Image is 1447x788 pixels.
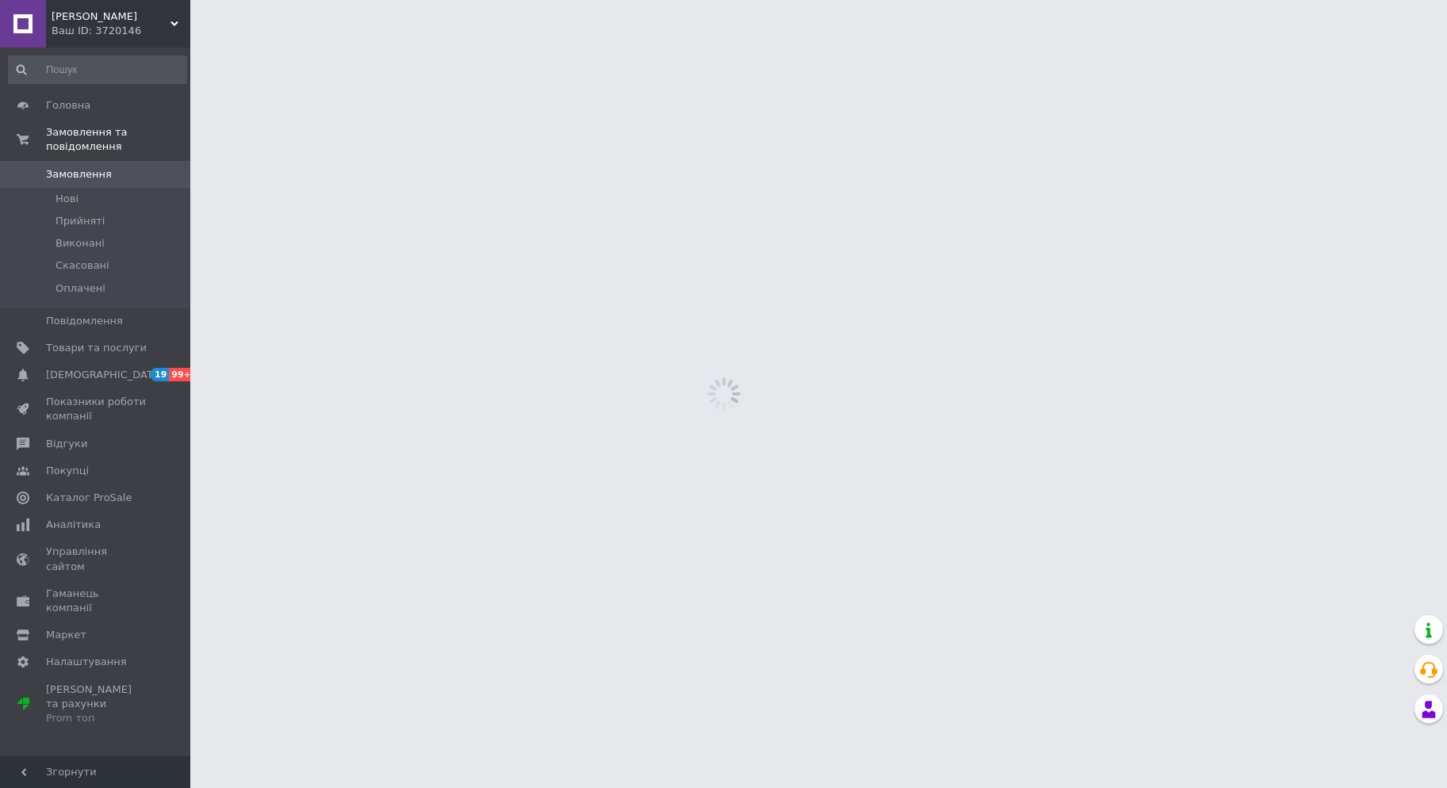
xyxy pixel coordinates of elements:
span: Скасовані [56,258,109,273]
input: Пошук [8,55,187,84]
span: Нові [56,192,78,206]
div: Prom топ [46,711,147,725]
span: Товари та послуги [46,341,147,355]
span: Каталог ProSale [46,491,132,505]
span: Головна [46,98,90,113]
span: Показники роботи компанії [46,395,147,423]
span: Виконані [56,236,105,251]
span: Відгуки [46,437,87,451]
span: Замовлення та повідомлення [46,125,190,154]
span: 19 [151,368,169,381]
span: Налаштування [46,655,127,669]
span: Оплачені [56,281,105,296]
span: Повідомлення [46,314,123,328]
span: Прийняті [56,214,105,228]
span: Antonina [52,10,170,24]
span: Маркет [46,628,86,642]
span: [PERSON_NAME] та рахунки [46,683,147,726]
span: 99+ [169,368,195,381]
div: Ваш ID: 3720146 [52,24,190,38]
span: [DEMOGRAPHIC_DATA] [46,368,163,382]
span: Покупці [46,464,89,478]
span: Замовлення [46,167,112,182]
span: Аналітика [46,518,101,532]
span: Управління сайтом [46,545,147,573]
span: Гаманець компанії [46,587,147,615]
